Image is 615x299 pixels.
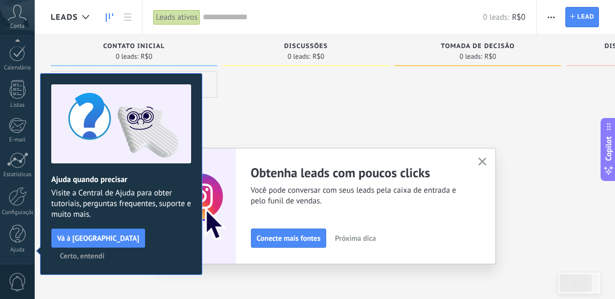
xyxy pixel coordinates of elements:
[57,234,139,242] span: Vá à [GEOGRAPHIC_DATA]
[119,7,137,28] a: Lista
[2,171,33,178] div: Estatísticas
[330,230,381,246] button: Próxima dica
[51,71,217,98] div: Adição rápida
[51,175,191,185] h2: Ajuda quando precisar
[103,43,164,50] span: Contato inicial
[116,53,139,60] span: 0 leads:
[543,7,559,27] button: Mais
[603,137,614,161] span: Copilot
[441,43,515,50] span: Tomada de decisão
[2,247,33,254] div: Ajuda
[51,188,191,220] span: Visite a Central de Ajuda para obter tutoriais, perguntas frequentes, suporte e muito mais.
[153,10,200,25] div: Leads ativos
[484,53,496,60] span: R$0
[400,43,556,52] div: Tomada de decisão
[460,53,483,60] span: 0 leads:
[2,102,33,109] div: Listas
[577,7,594,27] span: Lead
[288,53,311,60] span: 0 leads:
[140,53,152,60] span: R$0
[312,53,324,60] span: R$0
[257,234,321,242] span: Conecte mais fontes
[251,185,466,207] span: Você pode conversar com seus leads pela caixa de entrada e pelo funil de vendas.
[251,229,327,248] button: Conecte mais fontes
[483,12,509,22] span: 0 leads:
[2,137,33,144] div: E-mail
[512,12,525,22] span: R$0
[56,43,212,52] div: Contato inicial
[565,7,599,27] a: Lead
[251,164,466,181] h2: Obtenha leads com poucos clicks
[60,252,105,259] span: Certo, entendi
[10,23,25,30] span: Conta
[51,12,78,22] span: Leads
[228,43,384,52] div: Discussões
[335,234,376,242] span: Próxima dica
[55,248,109,264] button: Certo, entendi
[100,7,119,28] a: Leads
[2,65,33,72] div: Calendário
[2,209,33,216] div: Configurações
[51,229,145,248] button: Vá à [GEOGRAPHIC_DATA]
[284,43,328,50] span: Discussões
